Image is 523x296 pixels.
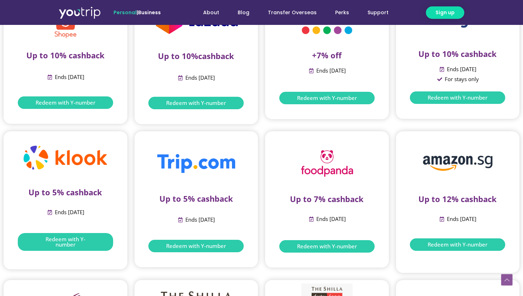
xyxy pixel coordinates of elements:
[326,6,358,19] a: Perks
[148,97,244,109] a: Redeem with Y-number
[297,95,357,101] span: Redeem with Y-number
[315,214,346,224] span: Ends [DATE]
[198,51,234,61] span: cashback
[358,6,398,19] a: Support
[148,240,244,252] a: Redeem with Y-number
[113,9,137,16] span: Personal
[276,51,378,60] p: +7% off
[184,215,215,225] span: Ends [DATE]
[445,214,476,224] span: Ends [DATE]
[180,6,398,19] nav: Menu
[410,91,505,104] a: Redeem with Y-number
[138,9,161,16] a: Business
[53,207,84,217] span: Ends [DATE]
[36,100,95,105] span: Redeem with Y-number
[166,100,226,106] span: Redeem with Y-number
[443,74,479,84] span: For stays only
[279,92,375,104] a: Redeem with Y-number
[315,66,346,76] span: Ends [DATE]
[259,6,326,19] a: Transfer Overseas
[428,242,487,247] span: Redeem with Y-number
[158,51,198,61] span: Up to 10%
[113,9,161,16] span: |
[435,9,455,16] span: Sign up
[445,64,476,74] span: Ends [DATE]
[14,187,117,197] p: Up to 5% cashback
[194,6,228,19] a: About
[279,240,375,253] a: Redeem with Y-number
[145,194,248,203] p: Up to 5% cashback
[407,49,509,58] p: Up to 10% cashback
[26,50,105,60] span: Up to 10% cashback
[428,95,487,100] span: Redeem with Y-number
[36,237,95,247] span: Redeem with Y-number
[407,192,509,206] p: Up to 12% cashback
[276,192,378,206] p: Up to 7% cashback
[410,238,505,251] a: Redeem with Y-number
[184,73,215,83] span: Ends [DATE]
[228,6,259,19] a: Blog
[297,244,357,249] span: Redeem with Y-number
[426,6,464,19] a: Sign up
[18,96,113,109] a: Redeem with Y-number
[166,243,226,249] span: Redeem with Y-number
[18,233,113,251] a: Redeem with Y-number
[53,72,84,82] span: Ends [DATE]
